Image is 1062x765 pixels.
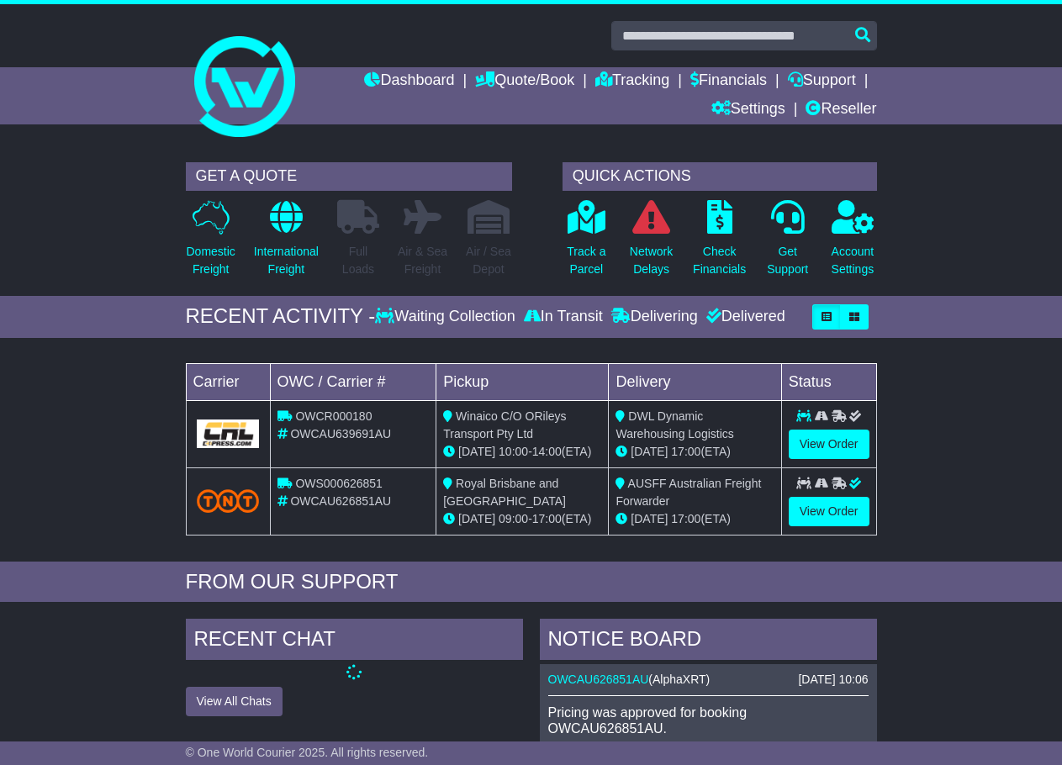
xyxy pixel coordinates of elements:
span: 09:00 [499,512,528,525]
p: Domestic Freight [187,243,235,278]
div: GET A QUOTE [186,162,512,191]
div: Delivered [702,308,785,326]
div: [DATE] 10:06 [798,673,868,687]
div: - (ETA) [443,510,601,528]
p: Track a Parcel [567,243,605,278]
div: RECENT CHAT [186,619,523,664]
a: Settings [711,96,785,124]
td: OWC / Carrier # [270,363,436,400]
td: Carrier [186,363,270,400]
span: [DATE] [458,512,495,525]
span: OWCAU626851AU [290,494,391,508]
a: View Order [789,497,869,526]
p: Get Support [767,243,808,278]
p: Air / Sea Depot [466,243,511,278]
p: International Freight [254,243,319,278]
span: OWCAU639691AU [290,427,391,441]
p: Air & Sea Freight [398,243,447,278]
td: Status [781,363,876,400]
span: OWS000626851 [295,477,383,490]
a: GetSupport [766,199,809,288]
p: Check Financials [693,243,746,278]
p: Network Delays [630,243,673,278]
span: DWL Dynamic Warehousing Logistics [616,409,733,441]
span: 17:00 [532,512,562,525]
a: AccountSettings [831,199,875,288]
span: AUSFF Australian Freight Forwarder [616,477,761,508]
span: 17:00 [671,512,700,525]
a: Tracking [595,67,669,96]
div: QUICK ACTIONS [563,162,877,191]
td: Pickup [436,363,609,400]
button: View All Chats [186,687,283,716]
div: Waiting Collection [375,308,519,326]
span: 14:00 [532,445,562,458]
span: AlphaXRT [653,673,706,686]
div: - (ETA) [443,443,601,461]
div: (ETA) [616,443,774,461]
div: Delivering [607,308,702,326]
span: 17:00 [671,445,700,458]
a: Reseller [806,96,876,124]
p: Account Settings [832,243,874,278]
div: In Transit [520,308,607,326]
span: Royal Brisbane and [GEOGRAPHIC_DATA] [443,477,566,508]
a: OWCAU626851AU [548,673,649,686]
div: NOTICE BOARD [540,619,877,664]
a: Quote/Book [475,67,574,96]
div: RECENT ACTIVITY - [186,304,376,329]
a: Financials [690,67,767,96]
div: FROM OUR SUPPORT [186,570,877,594]
img: GetCarrierServiceLogo [197,419,260,448]
a: NetworkDelays [629,199,674,288]
img: TNT_Domestic.png [197,489,260,512]
a: Track aParcel [566,199,606,288]
div: (ETA) [616,510,774,528]
a: InternationalFreight [253,199,320,288]
span: [DATE] [458,445,495,458]
p: Pricing was approved for booking OWCAU626851AU. [548,704,869,736]
a: Dashboard [364,67,454,96]
a: View Order [789,430,869,459]
p: Full Loads [337,243,379,278]
a: DomesticFreight [186,199,236,288]
span: Winaico C/O ORileys Transport Pty Ltd [443,409,566,441]
span: [DATE] [631,512,668,525]
a: Support [788,67,856,96]
span: 10:00 [499,445,528,458]
td: Delivery [609,363,781,400]
div: ( ) [548,673,869,687]
span: © One World Courier 2025. All rights reserved. [186,746,429,759]
span: [DATE] [631,445,668,458]
span: OWCR000180 [295,409,372,423]
a: CheckFinancials [692,199,747,288]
